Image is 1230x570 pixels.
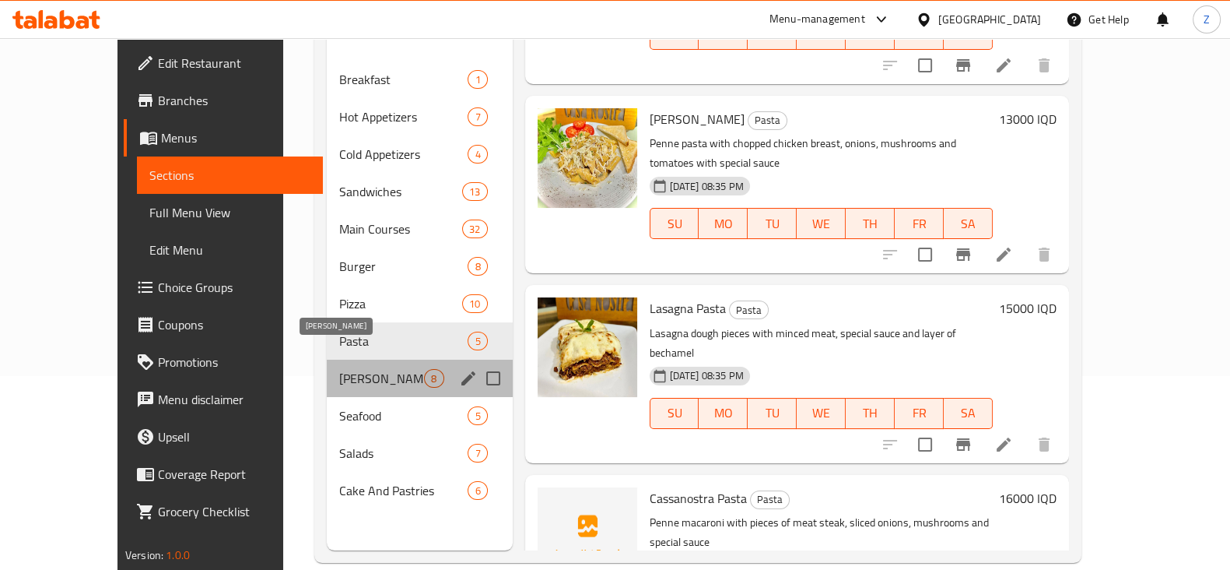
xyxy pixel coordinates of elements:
span: Select to update [909,238,941,271]
button: SU [650,208,699,239]
div: Cold Appetizers [339,145,468,164]
span: Pasta [748,111,787,129]
span: Sections [149,166,310,185]
span: Grocery Checklist [158,502,310,521]
div: Seafood5 [327,397,512,435]
span: Sandwiches [339,182,462,201]
span: Select to update [909,49,941,82]
button: delete [1025,47,1063,84]
div: Pasta [339,332,468,350]
div: Pizza [339,294,462,313]
a: Upsell [124,418,323,456]
a: Coupons [124,306,323,343]
span: Branches [158,91,310,110]
span: Pasta [751,491,789,508]
div: Pasta [748,111,787,130]
span: Seafood [339,406,468,425]
span: SU [657,213,693,235]
a: Branches [124,82,323,119]
div: Sandwiches13 [327,173,512,210]
a: Coverage Report [124,456,323,493]
div: items [468,406,487,425]
span: Choice Groups [158,278,310,297]
button: Branch-specific-item [944,236,982,273]
button: TU [748,208,797,239]
div: Hot Appetizers [339,107,468,126]
span: SU [657,23,693,46]
button: WE [797,398,846,429]
span: Lasagna Pasta [650,297,726,320]
a: Promotions [124,343,323,381]
span: 6 [468,484,486,498]
span: 10 [463,297,486,311]
span: TU [754,213,790,235]
span: Pasta [730,301,768,319]
img: Lasagna Pasta [538,297,637,397]
a: Edit menu item [994,435,1013,454]
div: [PERSON_NAME]8edit [327,360,512,397]
span: 32 [463,222,486,237]
span: SA [950,23,986,46]
div: [GEOGRAPHIC_DATA] [938,11,1041,28]
span: SA [950,402,986,424]
span: MO [705,213,741,235]
a: Choice Groups [124,269,323,306]
span: Edit Restaurant [158,54,310,72]
span: Menus [161,128,310,147]
span: Coupons [158,315,310,334]
button: FR [895,208,944,239]
span: 5 [468,409,486,424]
span: Menu disclaimer [158,390,310,409]
span: 7 [468,446,486,461]
div: Pasta [750,491,790,509]
span: Burger [339,257,468,276]
span: TH [852,402,888,424]
div: items [468,145,487,164]
span: MO [705,23,741,46]
span: Salads [339,444,468,463]
span: WE [803,23,839,46]
button: Branch-specific-item [944,47,982,84]
div: items [462,294,487,313]
span: 1.0.0 [166,545,190,565]
span: Main Courses [339,220,462,238]
span: 1 [468,72,486,87]
div: items [468,107,487,126]
a: Grocery Checklist [124,493,323,530]
a: Edit Menu [137,231,323,269]
span: TU [754,23,790,46]
div: Breakfast [339,70,468,89]
div: items [468,444,487,463]
button: TU [748,398,797,429]
a: Full Menu View [137,194,323,231]
span: [PERSON_NAME] [650,107,745,131]
a: Menus [124,119,323,157]
span: SU [657,402,693,424]
h6: 13000 IQD [999,108,1057,130]
div: items [468,481,487,500]
div: Pizza10 [327,285,512,322]
div: Burger8 [327,248,512,285]
span: SA [950,213,986,235]
div: Menu-management [769,10,865,29]
button: delete [1025,426,1063,463]
div: Cold Appetizers4 [327,135,512,173]
button: Branch-specific-item [944,426,982,463]
span: TU [754,402,790,424]
span: 7 [468,110,486,125]
div: Main Courses32 [327,210,512,248]
button: TH [846,398,895,429]
span: [DATE] 08:35 PM [664,368,750,383]
button: SA [944,398,993,429]
div: Pasta [729,301,769,319]
div: Salads7 [327,435,512,472]
span: Promotions [158,353,310,371]
div: items [468,332,487,350]
a: Edit menu item [994,56,1013,75]
nav: Menu sections [327,55,512,515]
